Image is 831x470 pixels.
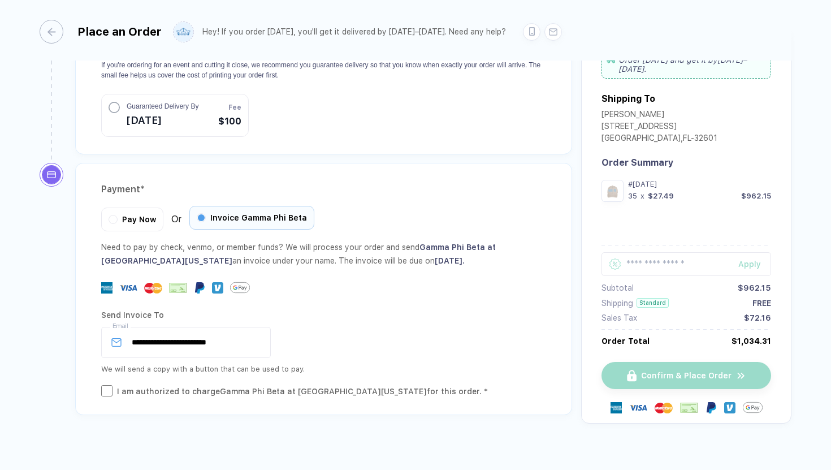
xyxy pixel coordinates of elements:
[601,283,634,292] div: Subtotal
[743,398,763,417] img: GPay
[628,192,637,200] div: 35
[738,283,771,292] div: $962.15
[601,157,771,168] div: Order Summary
[648,192,674,200] div: $27.49
[601,313,637,322] div: Sales Tax
[752,299,771,308] div: FREE
[732,337,771,346] div: $1,034.31
[706,402,717,413] img: Paypal
[611,402,622,413] img: express
[218,115,241,128] span: $100
[637,298,669,308] div: Standard
[601,122,717,133] div: [STREET_ADDRESS]
[601,337,650,346] div: Order Total
[101,208,314,231] div: Or
[741,192,771,200] div: $962.15
[724,402,735,413] img: Venmo
[119,279,137,297] img: visa
[601,93,655,104] div: Shipping To
[101,306,546,324] div: Send Invoice To
[202,27,506,37] div: Hey! If you order [DATE], you'll get it delivered by [DATE]–[DATE]. Need any help?
[738,260,771,269] div: Apply
[101,60,546,80] p: If you're ordering for an event and cutting it close, we recommend you guarantee delivery so that...
[101,240,546,268] div: Need to pay by check, venmo, or member funds? We will process your order and send an invoice unde...
[639,192,646,200] div: x
[744,313,771,322] div: $72.16
[629,399,647,417] img: visa
[601,299,633,308] div: Shipping
[144,279,162,297] img: master-card
[680,402,698,413] img: cheque
[604,183,621,199] img: 263995c4-c035-42ee-9fe4-4c4dd72b9db6_nt_front_1753885135819.jpg
[228,102,241,113] span: Fee
[212,282,223,294] img: Venmo
[210,213,307,222] span: Invoice Gamma Phi Beta
[628,180,771,188] div: #AD969
[101,94,249,137] button: Guaranteed Delivery By[DATE]Fee$100
[117,385,488,398] div: I am authorized to charge Gamma Phi Beta at [GEOGRAPHIC_DATA][US_STATE] for this order. *
[194,282,205,294] img: Paypal
[230,278,250,297] img: GPay
[174,22,193,42] img: user profile
[77,25,162,38] div: Place an Order
[601,133,717,145] div: [GEOGRAPHIC_DATA] , FL - 32601
[724,252,771,276] button: Apply
[601,50,771,79] div: Order [DATE] and get it by [DATE]–[DATE] .
[101,363,546,376] div: We will send a copy with a button that can be used to pay.
[189,206,314,230] div: Invoice Gamma Phi Beta
[435,256,465,265] span: [DATE] .
[127,111,198,130] span: [DATE]
[127,101,198,111] span: Guaranteed Delivery By
[101,282,112,294] img: express
[169,282,187,294] img: cheque
[601,110,717,122] div: [PERSON_NAME]
[101,180,546,199] div: Payment
[655,399,673,417] img: master-card
[122,215,156,224] span: Pay Now
[101,208,163,231] div: Pay Now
